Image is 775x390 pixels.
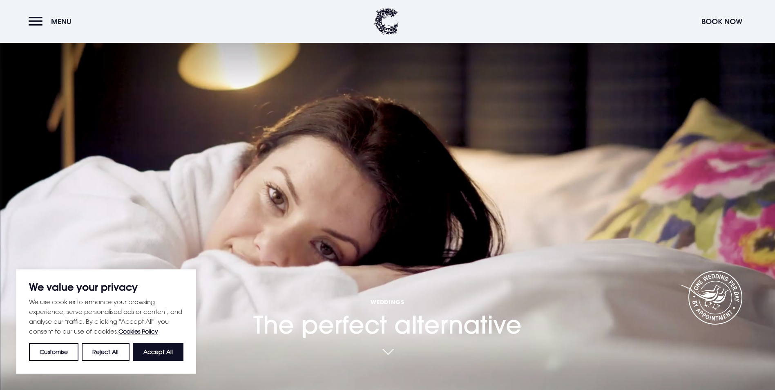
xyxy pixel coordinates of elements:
[29,282,183,292] p: We value your privacy
[16,269,196,374] div: We value your privacy
[697,13,746,30] button: Book Now
[29,297,183,336] p: We use cookies to enhance your browsing experience, serve personalised ads or content, and analys...
[51,17,71,26] span: Menu
[253,298,522,306] span: Weddings
[374,8,399,35] img: Clandeboye Lodge
[253,250,522,339] h1: The perfect alternative
[82,343,129,361] button: Reject All
[29,343,78,361] button: Customise
[133,343,183,361] button: Accept All
[118,328,158,335] a: Cookies Policy
[29,13,76,30] button: Menu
